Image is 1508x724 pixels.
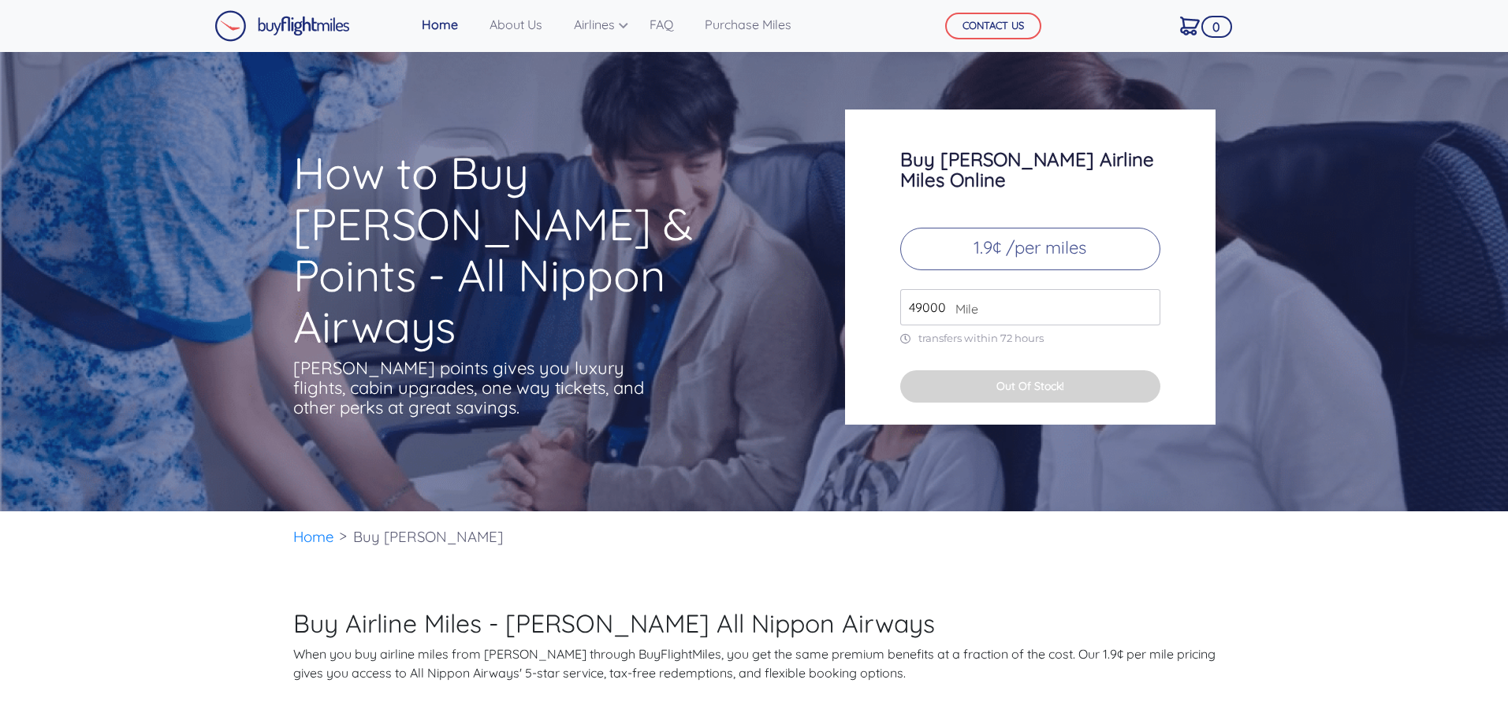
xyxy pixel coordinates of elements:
[483,9,549,40] a: About Us
[1180,17,1200,35] img: Cart
[293,147,784,352] h1: How to Buy [PERSON_NAME] & Points - All Nippon Airways
[568,9,624,40] a: Airlines
[698,9,798,40] a: Purchase Miles
[214,10,350,42] img: Buy Flight Miles Logo
[1174,9,1206,42] a: 0
[945,13,1041,39] button: CONTACT US
[293,608,1216,638] h2: Buy Airline Miles - [PERSON_NAME] All Nippon Airways
[900,370,1160,403] button: Out Of Stock!
[293,527,334,546] a: Home
[293,358,648,418] p: [PERSON_NAME] points gives you luxury flights, cabin upgrades, one way tickets, and other perks a...
[643,9,680,40] a: FAQ
[900,332,1160,345] p: transfers within 72 hours
[948,299,978,318] span: Mile
[900,228,1160,270] p: 1.9¢ /per miles
[900,149,1160,190] h3: Buy [PERSON_NAME] Airline Miles Online
[293,644,1216,682] p: When you buy airline miles from [PERSON_NAME] through BuyFlightMiles, you get the same premium be...
[415,9,464,40] a: Home
[1201,16,1232,38] span: 0
[345,511,511,562] li: Buy [PERSON_NAME]
[214,6,350,46] a: Buy Flight Miles Logo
